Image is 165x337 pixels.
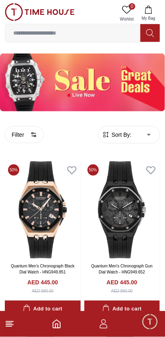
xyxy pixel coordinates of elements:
div: Conversation [82,309,165,336]
span: 50 % [8,164,19,176]
div: AED 890.00 [32,288,53,294]
a: Home [52,319,61,329]
span: Chat with us now [35,263,143,274]
img: Quantum Men's Chronograph Gun Dial Watch - HNG949.652 [84,161,160,259]
button: Sort By: [102,131,132,139]
div: Chat with us now [8,253,157,285]
div: Chat Widget [141,313,159,331]
img: Company logo [9,8,24,25]
a: Quantum Men's Chronograph Gun Dial Watch - HNG949.652 [91,264,153,275]
span: 0 [129,3,135,10]
div: AED 890.00 [111,288,133,294]
span: Conversation [104,327,141,333]
a: Quantum Men's Chronograph Black Dial Watch - HNG949.851 [11,264,75,275]
h4: AED 445.00 [27,279,58,287]
span: Sort By: [110,131,132,139]
span: 50 % [88,164,99,176]
div: Home [1,309,80,336]
span: Home [32,327,49,333]
img: Quantum Men's Chronograph Black Dial Watch - HNG949.851 [5,161,81,259]
button: Add to cart [5,301,81,318]
div: Add to cart [102,305,142,314]
div: Timehousecompany [8,206,152,222]
em: Minimize [141,8,157,24]
span: Wishlist [117,16,137,22]
div: Add to cart [23,305,62,314]
button: Filter [5,126,44,143]
h4: AED 445.00 [107,279,137,287]
div: Find your dream watch—experts ready to assist! [8,226,157,242]
a: 0Wishlist [117,3,137,24]
button: My Bag [137,3,160,24]
img: ... [5,3,75,21]
button: Add to cart [84,301,160,318]
span: My Bag [139,15,159,21]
